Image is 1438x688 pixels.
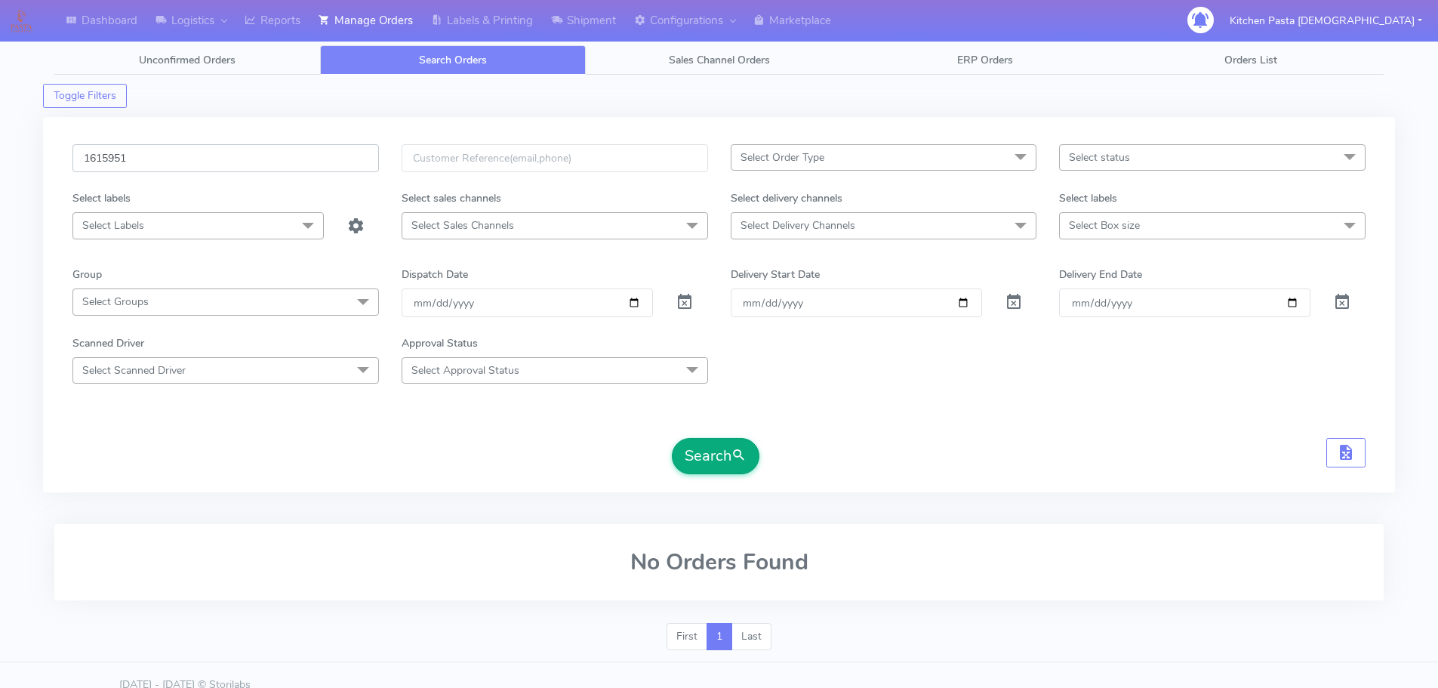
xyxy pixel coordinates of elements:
[741,218,855,233] span: Select Delivery Channels
[411,218,514,233] span: Select Sales Channels
[72,144,379,172] input: Order Id
[82,218,144,233] span: Select Labels
[669,53,770,67] span: Sales Channel Orders
[1069,150,1130,165] span: Select status
[82,363,186,378] span: Select Scanned Driver
[731,190,842,206] label: Select delivery channels
[707,623,732,650] a: 1
[1069,218,1140,233] span: Select Box size
[1218,5,1433,36] button: Kitchen Pasta [DEMOGRAPHIC_DATA]
[402,335,478,351] label: Approval Status
[1059,190,1117,206] label: Select labels
[1224,53,1277,67] span: Orders List
[402,144,708,172] input: Customer Reference(email,phone)
[731,267,820,282] label: Delivery Start Date
[402,267,468,282] label: Dispatch Date
[72,335,144,351] label: Scanned Driver
[72,190,131,206] label: Select labels
[402,190,501,206] label: Select sales channels
[43,84,127,108] button: Toggle Filters
[139,53,236,67] span: Unconfirmed Orders
[957,53,1013,67] span: ERP Orders
[1059,267,1142,282] label: Delivery End Date
[411,363,519,378] span: Select Approval Status
[82,295,149,309] span: Select Groups
[54,45,1384,75] ul: Tabs
[741,150,824,165] span: Select Order Type
[72,550,1366,575] h2: No Orders Found
[672,438,759,474] button: Search
[72,267,102,282] label: Group
[419,53,487,67] span: Search Orders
